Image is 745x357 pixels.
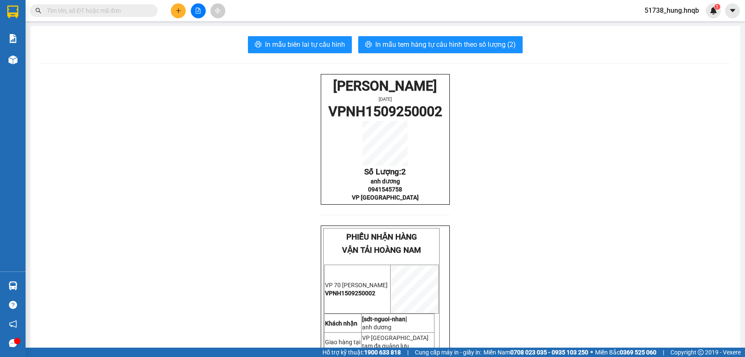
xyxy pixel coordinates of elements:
span: ⚪️ [590,351,593,354]
span: anh dương [371,178,400,185]
span: 2 [401,167,406,177]
button: aim [210,3,225,18]
strong: [sdt-nguoi-nhan [362,316,406,323]
button: printerIn mẫu biên lai tự cấu hình [248,36,352,53]
button: caret-down [725,3,740,18]
img: logo-vxr [7,6,18,18]
span: VPNH1509250002 [328,103,442,120]
span: | [407,348,408,357]
span: Số Lượng: [364,167,406,177]
span: 1 [716,4,719,10]
button: file-add [191,3,206,18]
span: VẬN TẢI HOÀNG NAM [342,246,421,255]
span: question-circle [9,301,17,309]
span: anh dương [362,324,391,331]
span: search [35,8,41,14]
span: Miền Nam [483,348,588,357]
span: tam đa quảng lưu [362,343,409,349]
img: icon-new-feature [710,7,717,14]
span: [DATE] [379,97,392,102]
span: VP [GEOGRAPHIC_DATA] [352,194,419,201]
span: printer [365,41,372,49]
span: ] [362,316,407,323]
span: 51738_hung.hnqb [638,5,706,16]
span: VP 70 [PERSON_NAME] [325,282,388,288]
span: Hỗ trợ kỹ thuật: [322,348,401,357]
strong: Khách nhận [325,320,357,327]
td: Giao hàng tại [325,333,362,351]
span: plus [175,8,181,14]
span: In mẫu tem hàng tự cấu hình theo số lượng (2) [375,39,516,50]
span: caret-down [729,7,736,14]
strong: 0708 023 035 - 0935 103 250 [510,349,588,356]
button: plus [171,3,186,18]
span: file-add [195,8,201,14]
span: message [9,339,17,347]
strong: 0369 525 060 [620,349,656,356]
button: printerIn mẫu tem hàng tự cấu hình theo số lượng (2) [358,36,523,53]
span: In mẫu biên lai tự cấu hình [265,39,345,50]
span: Cung cấp máy in - giấy in: [415,348,481,357]
span: Miền Bắc [595,348,656,357]
span: VP [GEOGRAPHIC_DATA] [362,334,429,341]
strong: 1900 633 818 [364,349,401,356]
span: 0941545758 [368,186,402,193]
span: [PERSON_NAME] [333,78,437,94]
sup: 1 [714,4,720,10]
img: warehouse-icon [9,281,17,290]
img: solution-icon [9,34,17,43]
input: Tìm tên, số ĐT hoặc mã đơn [47,6,147,15]
span: copyright [698,349,704,355]
span: | [663,348,664,357]
span: VPNH1509250002 [325,290,375,297]
span: printer [255,41,262,49]
span: notification [9,320,17,328]
span: aim [215,8,221,14]
span: PHIẾU NHẬN HÀNG [346,232,417,242]
img: warehouse-icon [9,55,17,64]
